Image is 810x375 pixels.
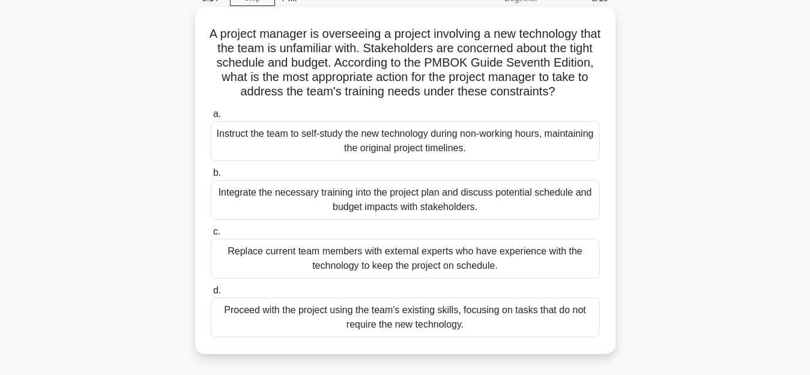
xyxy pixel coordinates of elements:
span: d. [213,285,221,295]
span: c. [213,226,220,236]
h5: A project manager is overseeing a project involving a new technology that the team is unfamiliar ... [210,26,601,100]
div: Instruct the team to self-study the new technology during non-working hours, maintaining the orig... [211,121,600,161]
div: Integrate the necessary training into the project plan and discuss potential schedule and budget ... [211,180,600,220]
span: a. [213,109,221,119]
span: b. [213,167,221,178]
div: Replace current team members with external experts who have experience with the technology to kee... [211,239,600,278]
div: Proceed with the project using the team's existing skills, focusing on tasks that do not require ... [211,298,600,337]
